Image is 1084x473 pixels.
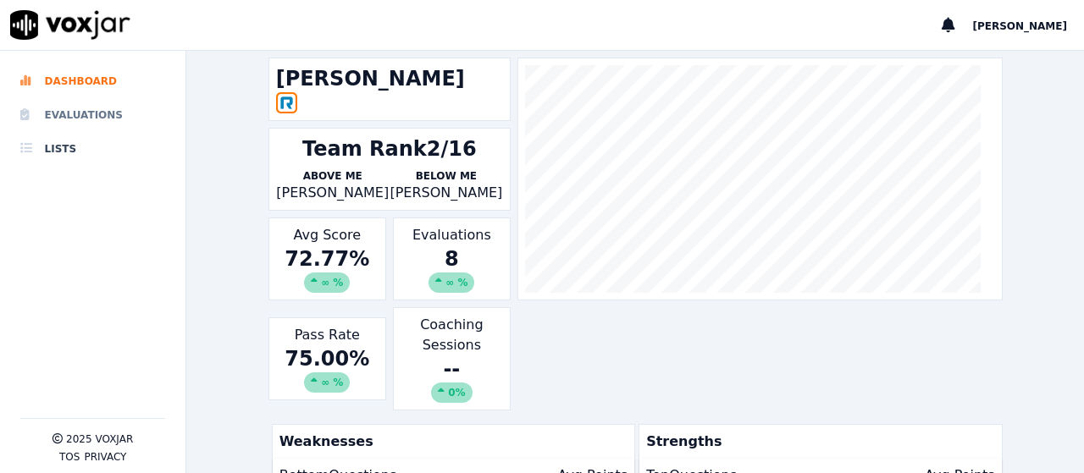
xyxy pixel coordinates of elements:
p: Above Me [276,169,390,183]
button: [PERSON_NAME] [972,15,1084,36]
div: Team Rank 2/16 [302,135,477,162]
p: Strengths [639,425,995,459]
button: Privacy [84,450,126,464]
div: -- [401,355,503,403]
div: 0% [431,382,472,403]
div: ∞ % [304,272,350,293]
div: ∞ % [429,272,474,293]
div: Pass Rate [268,317,386,400]
p: 2025 Voxjar [66,432,133,446]
p: Below Me [390,169,503,183]
a: Dashboard [20,64,165,98]
div: 75.00 % [276,345,379,393]
img: voxjar logo [10,10,130,40]
span: [PERSON_NAME] [972,20,1067,32]
img: RINGCENTRAL_OFFICE_icon [276,92,297,113]
div: Evaluations [393,217,511,300]
p: [PERSON_NAME] [276,183,390,203]
div: ∞ % [304,372,350,393]
a: Lists [20,132,165,166]
button: TOS [59,450,80,464]
div: 72.77 % [276,245,379,293]
div: Avg Score [268,217,386,300]
h1: [PERSON_NAME] [276,65,503,92]
div: 8 [401,245,503,293]
a: Evaluations [20,98,165,132]
p: [PERSON_NAME] [390,183,503,203]
div: Coaching Sessions [393,307,511,410]
p: Weaknesses [273,425,628,459]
